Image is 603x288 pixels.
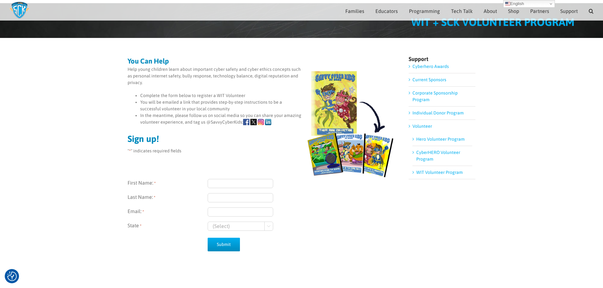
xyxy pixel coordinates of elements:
li: In the meantime, please follow us on social media so you can share your amazing volunteer experie... [140,112,395,126]
img: en [505,1,510,6]
a: Hero Volunteer Program [416,137,465,142]
li: You will be emailed a link that provides step-by-step instructions to be a successful volunteer i... [140,99,395,112]
span: WIT + SCK VOLUNTEER PROGRAM [411,16,575,28]
span: Educators [375,9,398,14]
img: icons-Instagram.png [258,119,264,125]
span: Support [560,9,578,14]
img: icons-X.png [250,119,257,125]
label: Email: [128,207,208,217]
button: Consent Preferences [7,272,17,281]
label: State [128,222,208,231]
a: Current Sponsors [412,77,446,82]
strong: You Can Help [128,57,169,65]
h2: Sign up! [128,134,395,143]
img: Savvy Cyber Kids Logo [9,2,29,19]
input: Submit [208,238,240,251]
span: About [484,9,497,14]
a: CyberHERO Volunteer Program [416,150,460,162]
a: Corporate Sponsorship Program [412,90,458,102]
img: Revisit consent button [7,272,17,281]
span: Programming [409,9,440,14]
img: icons-Facebook.png [243,119,249,125]
span: Partners [530,9,549,14]
a: Cyberhero Awards [412,64,449,69]
label: Last Name: [128,193,208,202]
a: Individual Donor Program [412,110,464,115]
img: icons-linkedin.png [265,119,271,125]
p: Help young children learn about important cyber safety and cyber ethics concepts such as personal... [128,66,395,86]
a: Volunteer [412,124,432,129]
span: Tech Talk [451,9,473,14]
span: Shop [508,9,519,14]
li: Complete the form below to register a WIT Volunteer [140,92,395,99]
label: First Name: [128,179,208,188]
h4: Support [409,56,475,62]
a: WIT Volunteer Program [416,170,463,175]
span: Families [345,9,364,14]
p: " " indicates required fields [128,148,395,154]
